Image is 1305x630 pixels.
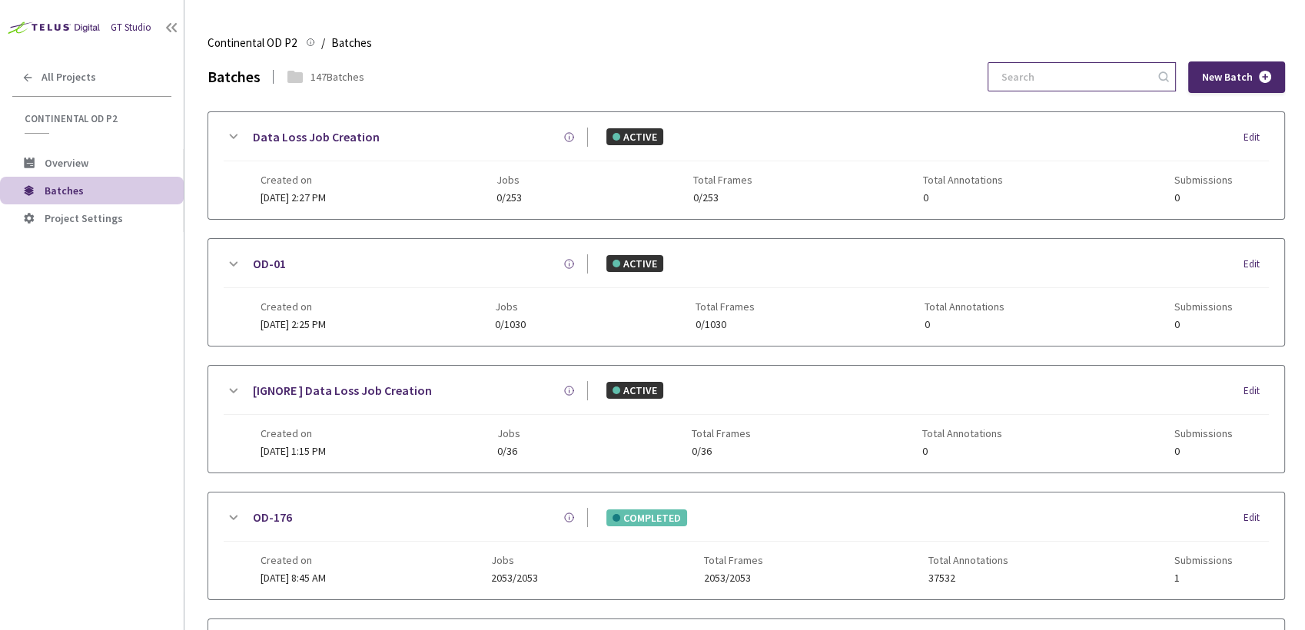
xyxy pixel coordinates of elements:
span: [DATE] 2:27 PM [261,191,326,204]
span: Continental OD P2 [25,112,162,125]
span: Total Frames [692,427,751,439]
div: Edit [1244,510,1269,526]
span: New Batch [1202,71,1253,84]
span: 0 [1174,192,1232,204]
span: Submissions [1174,174,1232,186]
span: All Projects [42,71,96,84]
span: Jobs [496,174,522,186]
div: ACTIVE [606,382,663,399]
div: COMPLETED [606,509,687,526]
span: 2053/2053 [703,572,762,584]
span: Jobs [491,554,538,566]
span: Overview [45,156,88,170]
span: Batches [45,184,84,197]
span: Total Frames [692,174,752,186]
div: 147 Batches [310,69,364,85]
span: Continental OD P2 [208,34,297,52]
span: 0/253 [496,192,522,204]
span: Total Annotations [922,427,1002,439]
span: 0/36 [497,446,520,457]
span: 0/253 [692,192,752,204]
span: [DATE] 8:45 AM [261,571,326,585]
span: Total Annotations [925,300,1004,313]
a: OD-01 [253,254,286,274]
div: GT Studio [111,21,151,35]
div: Edit [1244,130,1269,145]
div: Edit [1244,257,1269,272]
span: Total Frames [696,300,755,313]
span: 0/1030 [495,319,526,330]
span: 0 [1174,319,1232,330]
span: 1 [1174,572,1232,584]
li: / [321,34,325,52]
span: 2053/2053 [491,572,538,584]
span: Total Annotations [923,174,1003,186]
span: 0/1030 [696,319,755,330]
span: Submissions [1174,427,1232,439]
span: Created on [261,554,326,566]
a: Data Loss Job Creation [253,128,380,147]
span: 37532 [928,572,1008,584]
div: ACTIVE [606,128,663,145]
span: Jobs [495,300,526,313]
span: Created on [261,174,326,186]
span: 0 [922,446,1002,457]
span: [DATE] 1:15 PM [261,444,326,458]
span: Submissions [1174,554,1232,566]
span: Batches [331,34,372,52]
span: 0/36 [692,446,751,457]
a: [IGNORE ] Data Loss Job Creation [253,381,432,400]
div: Edit [1244,383,1269,399]
span: Submissions [1174,300,1232,313]
div: ACTIVE [606,255,663,272]
span: 0 [923,192,1003,204]
div: [IGNORE ] Data Loss Job CreationACTIVEEditCreated on[DATE] 1:15 PMJobs0/36Total Frames0/36Total A... [208,366,1284,472]
span: 0 [1174,446,1232,457]
span: Created on [261,427,326,439]
div: OD-01ACTIVEEditCreated on[DATE] 2:25 PMJobs0/1030Total Frames0/1030Total Annotations0Submissions0 [208,239,1284,346]
span: 0 [925,319,1004,330]
span: Total Frames [703,554,762,566]
div: Batches [208,66,261,88]
span: Created on [261,300,326,313]
input: Search [992,63,1156,91]
div: Data Loss Job CreationACTIVEEditCreated on[DATE] 2:27 PMJobs0/253Total Frames0/253Total Annotatio... [208,112,1284,219]
span: [DATE] 2:25 PM [261,317,326,331]
span: Jobs [497,427,520,439]
div: OD-176COMPLETEDEditCreated on[DATE] 8:45 AMJobs2053/2053Total Frames2053/2053Total Annotations375... [208,492,1284,599]
a: OD-176 [253,508,292,527]
span: Total Annotations [928,554,1008,566]
span: Project Settings [45,211,123,225]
